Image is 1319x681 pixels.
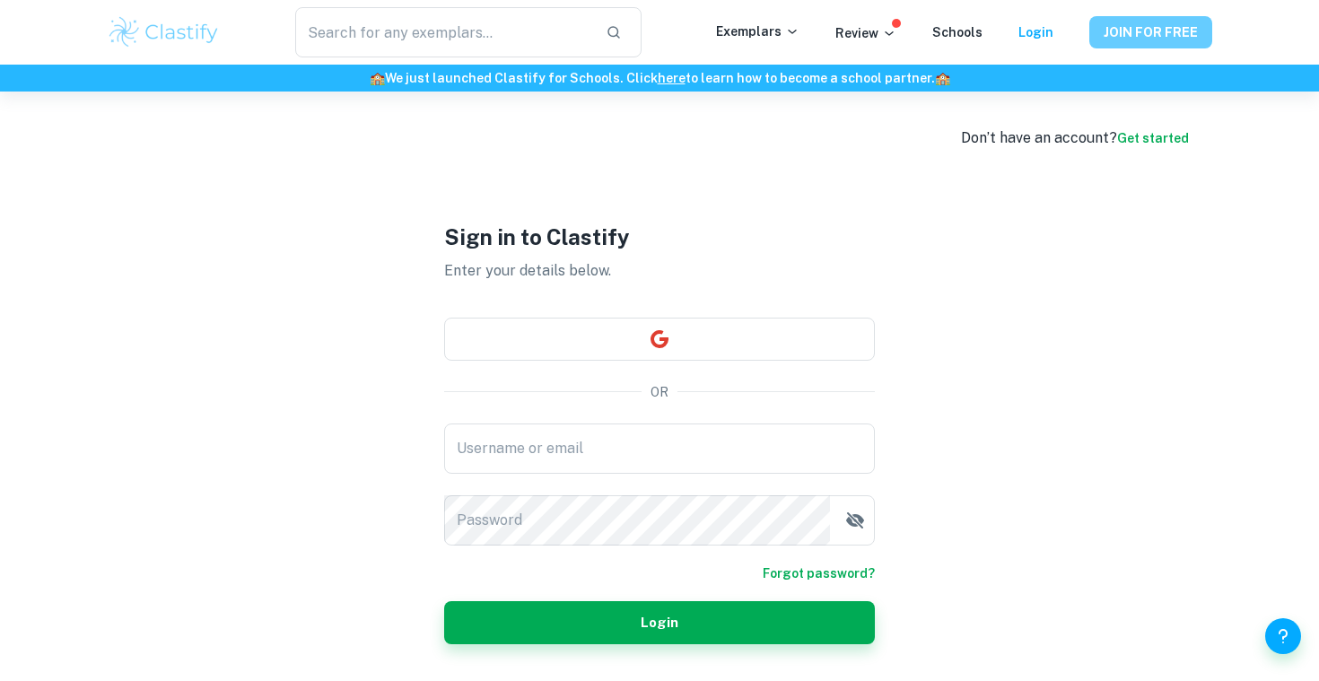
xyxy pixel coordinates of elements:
[444,601,875,644] button: Login
[935,71,950,85] span: 🏫
[1018,25,1053,39] a: Login
[961,127,1189,149] div: Don’t have an account?
[4,68,1315,88] h6: We just launched Clastify for Schools. Click to learn how to become a school partner.
[835,23,896,43] p: Review
[763,563,875,583] a: Forgot password?
[1089,16,1212,48] button: JOIN FOR FREE
[107,14,221,50] img: Clastify logo
[295,7,591,57] input: Search for any exemplars...
[651,382,668,402] p: OR
[932,25,983,39] a: Schools
[658,71,686,85] a: here
[444,260,875,282] p: Enter your details below.
[1117,131,1189,145] a: Get started
[370,71,385,85] span: 🏫
[716,22,799,41] p: Exemplars
[444,221,875,253] h1: Sign in to Clastify
[1265,618,1301,654] button: Help and Feedback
